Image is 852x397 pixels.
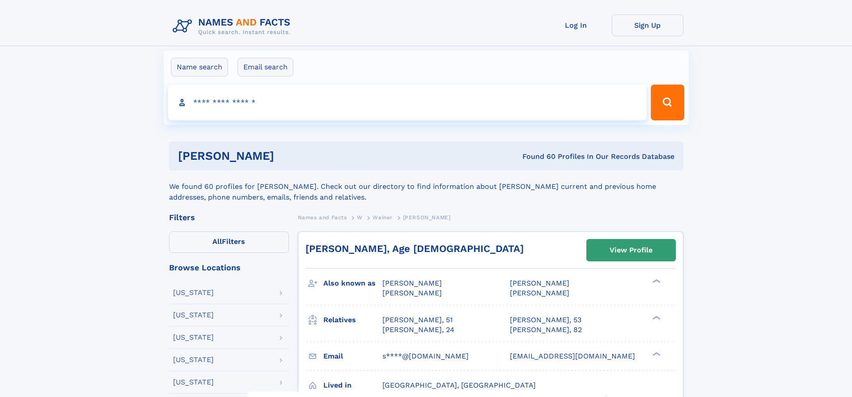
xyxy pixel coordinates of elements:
span: All [212,237,222,246]
div: Filters [169,213,289,222]
div: Found 60 Profiles In Our Records Database [398,152,674,162]
button: Search Button [651,85,684,120]
a: W [357,212,363,223]
a: Sign Up [612,14,683,36]
div: [US_STATE] [173,356,214,363]
div: Browse Locations [169,264,289,272]
div: We found 60 profiles for [PERSON_NAME]. Check out our directory to find information about [PERSON... [169,171,683,203]
span: [PERSON_NAME] [510,279,569,287]
h3: Relatives [323,312,382,328]
h1: [PERSON_NAME] [178,150,398,162]
a: [PERSON_NAME], 82 [510,325,582,335]
h3: Lived in [323,378,382,393]
span: W [357,214,363,221]
h3: Email [323,349,382,364]
h3: Also known as [323,276,382,291]
a: [PERSON_NAME], 24 [382,325,454,335]
a: [PERSON_NAME], Age [DEMOGRAPHIC_DATA] [305,243,524,254]
a: Log In [540,14,612,36]
label: Email search [237,58,293,77]
div: [US_STATE] [173,379,214,386]
span: [PERSON_NAME] [403,214,451,221]
div: ❯ [650,315,661,320]
label: Name search [171,58,228,77]
div: [US_STATE] [173,289,214,296]
div: ❯ [650,351,661,357]
a: [PERSON_NAME], 51 [382,315,453,325]
img: Logo Names and Facts [169,14,298,38]
a: Names and Facts [298,212,347,223]
label: Filters [169,231,289,253]
div: ❯ [650,278,661,284]
div: [US_STATE] [173,312,214,319]
span: [EMAIL_ADDRESS][DOMAIN_NAME] [510,352,635,360]
a: [PERSON_NAME], 53 [510,315,581,325]
div: View Profile [610,240,653,260]
a: View Profile [587,239,675,261]
span: [PERSON_NAME] [382,289,442,297]
span: [GEOGRAPHIC_DATA], [GEOGRAPHIC_DATA] [382,381,536,389]
span: [PERSON_NAME] [510,289,569,297]
a: Weiner [373,212,393,223]
input: search input [168,85,647,120]
span: [PERSON_NAME] [382,279,442,287]
span: Weiner [373,214,393,221]
div: [US_STATE] [173,334,214,341]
